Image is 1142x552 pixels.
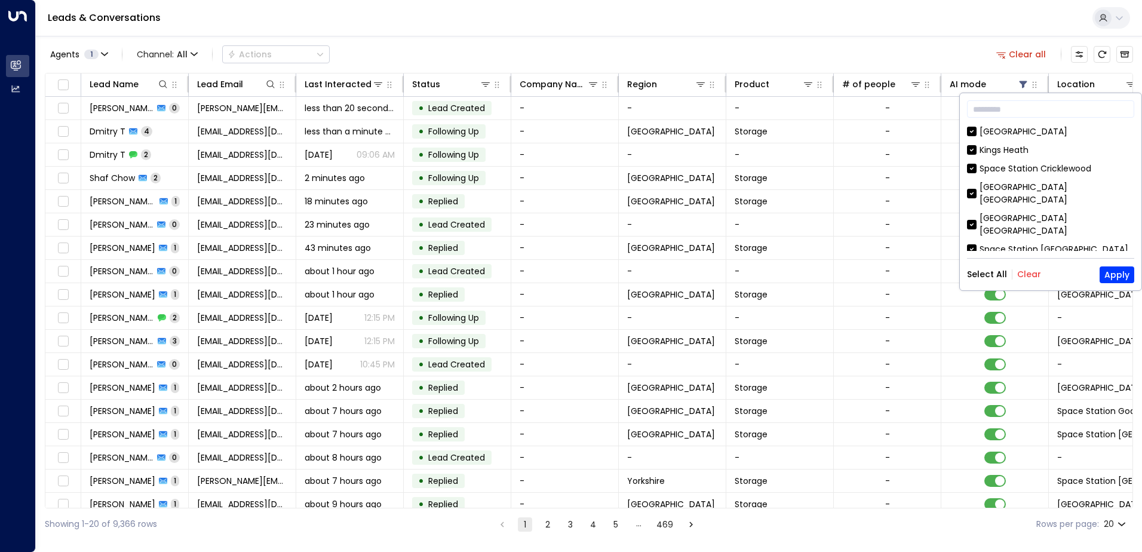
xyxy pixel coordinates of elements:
[412,77,492,91] div: Status
[627,242,715,254] span: Birmingham
[197,289,287,300] span: codie.maslin@googlemail.com
[56,357,70,372] span: Toggle select row
[171,499,179,509] span: 1
[428,219,485,231] span: Lead Created
[967,269,1007,279] button: Select All
[428,475,458,487] span: Replied
[980,243,1128,256] div: Space Station [GEOGRAPHIC_DATA]
[305,219,370,231] span: 23 minutes ago
[305,242,371,254] span: 43 minutes ago
[418,308,424,328] div: •
[726,306,834,329] td: -
[197,195,287,207] span: sj7@outlook.com
[90,77,169,91] div: Lead Name
[735,428,768,440] span: Storage
[418,261,424,281] div: •
[428,452,485,464] span: Lead Created
[170,312,180,323] span: 2
[197,498,287,510] span: a.zahid4@outlook.com
[511,97,619,119] td: -
[511,493,619,516] td: -
[197,242,287,254] span: got2bcarl@gmail.com
[56,450,70,465] span: Toggle select row
[735,77,814,91] div: Product
[305,289,374,300] span: about 1 hour ago
[980,212,1134,237] div: [GEOGRAPHIC_DATA] [GEOGRAPHIC_DATA]
[412,77,440,91] div: Status
[735,77,769,91] div: Product
[197,172,287,184] span: shafrc@yahoo.co.uk
[305,102,395,114] span: less than 20 seconds ago
[56,334,70,349] span: Toggle select row
[197,358,287,370] span: codie.maslin@googlemail.com
[428,358,485,370] span: Lead Created
[305,358,333,370] span: Oct 01, 2025
[151,173,161,183] span: 2
[197,335,287,347] span: codie.maslin@googlemail.com
[305,265,374,277] span: about 1 hour ago
[735,335,768,347] span: Storage
[511,376,619,399] td: -
[967,144,1134,157] div: Kings Heath
[511,470,619,492] td: -
[735,382,768,394] span: Storage
[428,265,485,277] span: Lead Created
[511,353,619,376] td: -
[511,446,619,469] td: -
[1036,518,1099,530] label: Rows per page:
[90,265,154,277] span: Codie Maslin
[991,46,1051,63] button: Clear all
[885,289,890,300] div: -
[511,167,619,189] td: -
[56,241,70,256] span: Toggle select row
[418,447,424,468] div: •
[885,195,890,207] div: -
[511,423,619,446] td: -
[132,46,202,63] span: Channel:
[428,195,458,207] span: Replied
[90,77,139,91] div: Lead Name
[563,517,578,532] button: Go to page 3
[197,475,287,487] span: Lizzyhartley@hotmail.com
[197,77,243,91] div: Lead Email
[885,405,890,417] div: -
[90,242,155,254] span: Carl Haywood
[619,260,726,283] td: -
[169,103,180,113] span: 0
[141,149,151,160] span: 2
[305,428,382,440] span: about 7 hours ago
[418,168,424,188] div: •
[90,172,135,184] span: Shaf Chow
[541,517,555,532] button: Go to page 2
[885,335,890,347] div: -
[84,50,99,59] span: 1
[619,306,726,329] td: -
[177,50,188,59] span: All
[885,172,890,184] div: -
[627,428,715,440] span: Birmingham
[511,400,619,422] td: -
[418,98,424,118] div: •
[885,475,890,487] div: -
[726,97,834,119] td: -
[56,381,70,395] span: Toggle select row
[735,242,768,254] span: Storage
[1017,269,1041,279] button: Clear
[48,11,161,24] a: Leads & Conversations
[197,149,287,161] span: dmitrytychko@gmail.com
[418,424,424,444] div: •
[967,162,1134,175] div: Space Station Cricklewood
[1057,77,1095,91] div: Location
[197,77,277,91] div: Lead Email
[735,405,768,417] span: Storage
[1057,428,1138,440] span: Space Station Garretts Green
[171,196,180,206] span: 1
[171,429,179,439] span: 1
[654,517,676,532] button: Go to page 469
[619,353,726,376] td: -
[1116,46,1133,63] button: Archived Leads
[169,266,180,276] span: 0
[885,125,890,137] div: -
[418,121,424,142] div: •
[305,382,381,394] span: about 2 hours ago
